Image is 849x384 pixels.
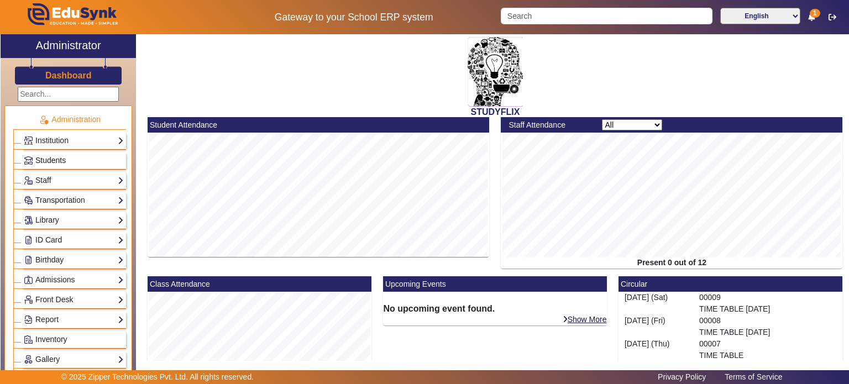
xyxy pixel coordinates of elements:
[13,114,126,125] p: Administration
[383,276,607,292] mat-card-header: Upcoming Events
[142,107,848,117] h2: STUDYFLIX
[218,12,489,23] h5: Gateway to your School ERP system
[148,117,489,133] mat-card-header: Student Attendance
[24,154,124,167] a: Students
[24,156,33,165] img: Students.png
[503,119,596,131] div: Staff Attendance
[148,276,371,292] mat-card-header: Class Attendance
[719,370,788,384] a: Terms of Service
[699,327,837,338] p: TIME TABLE [DATE]
[501,8,712,24] input: Search
[36,39,101,52] h2: Administrator
[24,335,33,344] img: Inventory.png
[35,335,67,344] span: Inventory
[24,333,124,346] a: Inventory
[652,370,711,384] a: Privacy Policy
[693,338,842,361] div: 00007
[45,70,92,81] a: Dashboard
[619,292,693,315] div: [DATE] (Sat)
[693,292,842,315] div: 00009
[383,303,607,314] h6: No upcoming event found.
[562,314,607,324] a: Show More
[468,37,523,107] img: 2da83ddf-6089-4dce-a9e2-416746467bdd
[501,257,842,269] div: Present 0 out of 12
[699,303,837,315] p: TIME TABLE [DATE]
[619,338,693,361] div: [DATE] (Thu)
[693,315,842,338] div: 00008
[1,34,136,58] a: Administrator
[810,9,820,18] span: 1
[18,87,119,102] input: Search...
[61,371,254,383] p: © 2025 Zipper Technologies Pvt. Ltd. All rights reserved.
[699,350,837,361] p: TIME TABLE
[619,315,693,338] div: [DATE] (Fri)
[39,115,49,125] img: Administration.png
[35,156,66,165] span: Students
[619,276,842,292] mat-card-header: Circular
